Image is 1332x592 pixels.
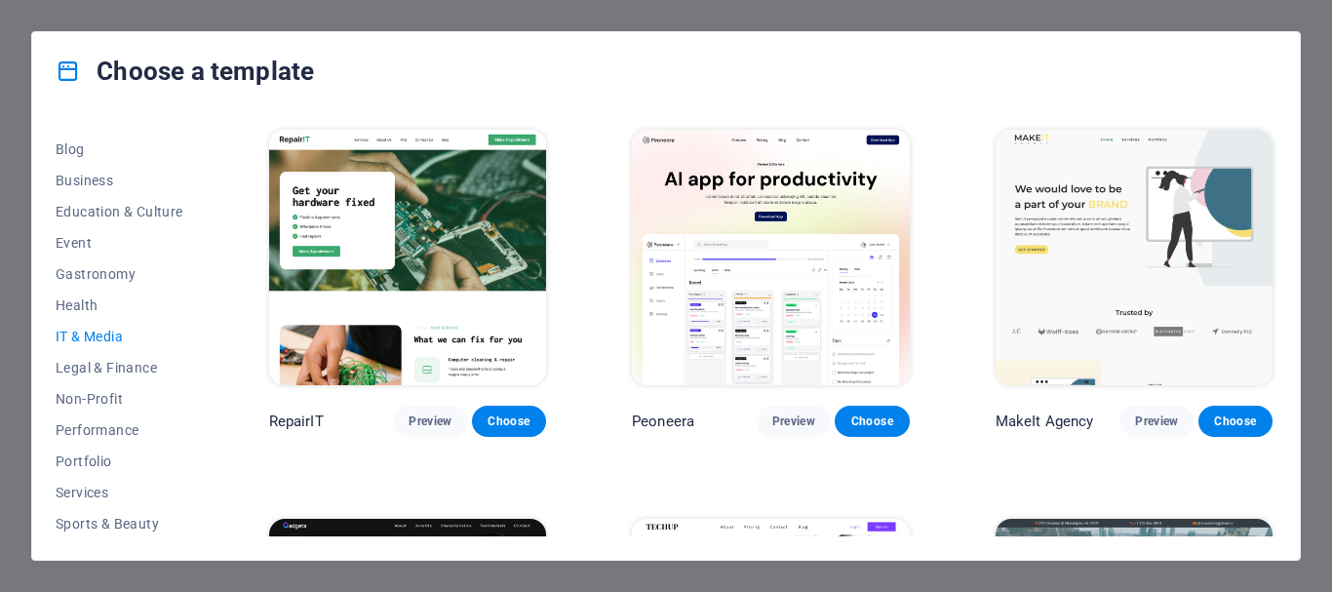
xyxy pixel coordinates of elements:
[56,508,183,539] button: Sports & Beauty
[56,141,183,157] span: Blog
[56,391,183,407] span: Non-Profit
[56,266,183,282] span: Gastronomy
[56,383,183,414] button: Non-Profit
[488,414,530,429] span: Choose
[56,204,183,219] span: Education & Culture
[56,56,314,87] h4: Choose a template
[56,422,183,438] span: Performance
[56,360,183,375] span: Legal & Finance
[56,477,183,508] button: Services
[56,134,183,165] button: Blog
[56,485,183,500] span: Services
[56,329,183,344] span: IT & Media
[632,412,694,431] p: Peoneera
[56,165,183,196] button: Business
[56,173,183,188] span: Business
[393,406,467,437] button: Preview
[56,446,183,477] button: Portfolio
[56,516,183,532] span: Sports & Beauty
[632,130,909,385] img: Peoneera
[1198,406,1273,437] button: Choose
[1214,414,1257,429] span: Choose
[56,227,183,258] button: Event
[269,130,546,385] img: RepairIT
[56,258,183,290] button: Gastronomy
[1135,414,1178,429] span: Preview
[850,414,893,429] span: Choose
[835,406,909,437] button: Choose
[56,454,183,469] span: Portfolio
[757,406,831,437] button: Preview
[996,412,1094,431] p: MakeIt Agency
[772,414,815,429] span: Preview
[472,406,546,437] button: Choose
[409,414,451,429] span: Preview
[996,130,1273,385] img: MakeIt Agency
[56,196,183,227] button: Education & Culture
[1119,406,1194,437] button: Preview
[56,290,183,321] button: Health
[56,352,183,383] button: Legal & Finance
[269,412,324,431] p: RepairIT
[56,414,183,446] button: Performance
[56,235,183,251] span: Event
[56,297,183,313] span: Health
[56,321,183,352] button: IT & Media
